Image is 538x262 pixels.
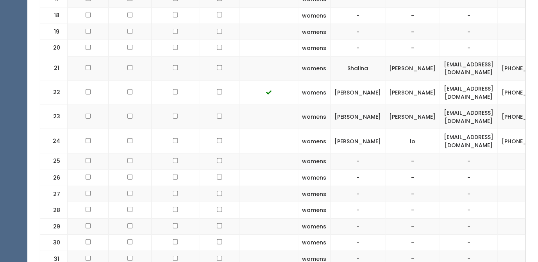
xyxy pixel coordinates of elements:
[40,105,68,129] td: 23
[40,169,68,186] td: 26
[440,153,498,170] td: -
[440,56,498,80] td: [EMAIL_ADDRESS][DOMAIN_NAME]
[298,235,331,251] td: womens
[440,235,498,251] td: -
[331,153,385,170] td: -
[40,80,68,105] td: 22
[331,169,385,186] td: -
[331,186,385,202] td: -
[385,40,440,57] td: -
[298,218,331,235] td: womens
[298,105,331,129] td: womens
[331,218,385,235] td: -
[331,235,385,251] td: -
[298,153,331,170] td: womens
[440,80,498,105] td: [EMAIL_ADDRESS][DOMAIN_NAME]
[298,56,331,80] td: womens
[440,24,498,40] td: -
[40,8,68,24] td: 18
[40,202,68,219] td: 28
[440,129,498,153] td: [EMAIL_ADDRESS][DOMAIN_NAME]
[385,80,440,105] td: [PERSON_NAME]
[440,186,498,202] td: -
[331,80,385,105] td: [PERSON_NAME]
[40,56,68,80] td: 21
[385,235,440,251] td: -
[385,153,440,170] td: -
[298,8,331,24] td: womens
[331,56,385,80] td: Shalina
[331,24,385,40] td: -
[440,169,498,186] td: -
[298,169,331,186] td: womens
[385,169,440,186] td: -
[440,8,498,24] td: -
[385,56,440,80] td: [PERSON_NAME]
[298,80,331,105] td: womens
[40,40,68,57] td: 20
[40,153,68,170] td: 25
[385,218,440,235] td: -
[298,40,331,57] td: womens
[440,105,498,129] td: [EMAIL_ADDRESS][DOMAIN_NAME]
[331,129,385,153] td: [PERSON_NAME]
[331,202,385,219] td: -
[331,105,385,129] td: [PERSON_NAME]
[298,24,331,40] td: womens
[440,202,498,219] td: -
[298,129,331,153] td: womens
[440,40,498,57] td: -
[298,202,331,219] td: womens
[40,235,68,251] td: 30
[385,24,440,40] td: -
[40,129,68,153] td: 24
[331,40,385,57] td: -
[385,8,440,24] td: -
[385,202,440,219] td: -
[40,218,68,235] td: 29
[385,105,440,129] td: [PERSON_NAME]
[385,129,440,153] td: lo
[298,186,331,202] td: womens
[40,186,68,202] td: 27
[331,8,385,24] td: -
[385,186,440,202] td: -
[40,24,68,40] td: 19
[440,218,498,235] td: -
